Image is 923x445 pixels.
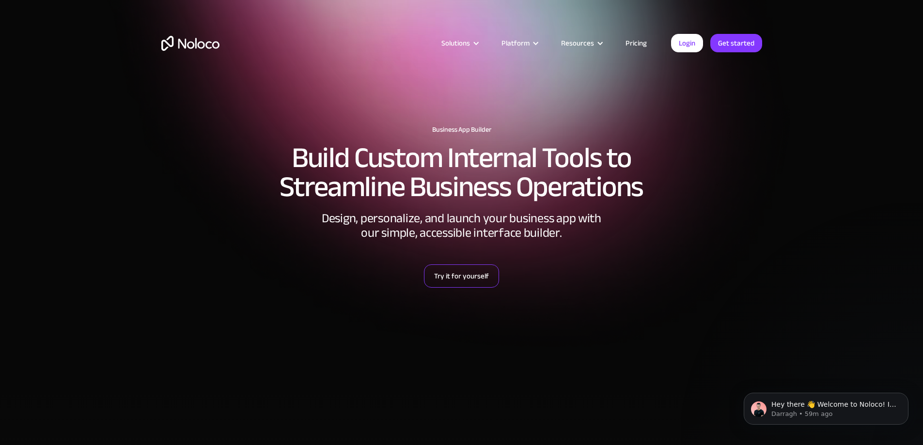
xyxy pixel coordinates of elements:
[316,211,607,240] div: Design, personalize, and launch your business app with our simple, accessible interface builder.
[429,37,489,49] div: Solutions
[710,34,762,52] a: Get started
[441,37,470,49] div: Solutions
[561,37,594,49] div: Resources
[489,37,549,49] div: Platform
[424,264,499,288] a: Try it for yourself
[671,34,703,52] a: Login
[613,37,659,49] a: Pricing
[161,36,219,51] a: home
[161,143,762,201] h2: Build Custom Internal Tools to Streamline Business Operations
[161,126,762,134] h1: Business App Builder
[549,37,613,49] div: Resources
[501,37,530,49] div: Platform
[729,372,923,440] iframe: Intercom notifications message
